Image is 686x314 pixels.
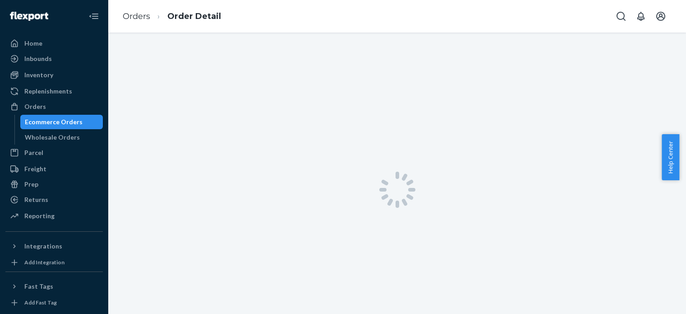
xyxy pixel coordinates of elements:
div: Wholesale Orders [25,133,80,142]
ol: breadcrumbs [115,3,228,30]
a: Returns [5,192,103,207]
div: Freight [24,164,46,173]
button: Close Navigation [85,7,103,25]
div: Prep [24,180,38,189]
div: Integrations [24,242,62,251]
div: Fast Tags [24,282,53,291]
a: Order Detail [167,11,221,21]
button: Integrations [5,239,103,253]
div: Add Integration [24,258,64,266]
a: Replenishments [5,84,103,98]
a: Orders [123,11,150,21]
a: Orders [5,99,103,114]
div: Reporting [24,211,55,220]
button: Open Search Box [612,7,630,25]
a: Inbounds [5,52,103,66]
a: Home [5,36,103,51]
a: Freight [5,162,103,176]
div: Orders [24,102,46,111]
a: Reporting [5,209,103,223]
button: Fast Tags [5,279,103,294]
a: Prep [5,177,103,192]
div: Add Fast Tag [24,299,57,306]
a: Add Fast Tag [5,297,103,308]
div: Parcel [24,148,43,157]
a: Parcel [5,145,103,160]
div: Inbounds [24,54,52,63]
a: Add Integration [5,257,103,268]
img: Flexport logo [10,12,48,21]
button: Open account menu [652,7,670,25]
div: Home [24,39,42,48]
div: Ecommerce Orders [25,117,83,127]
button: Open notifications [632,7,650,25]
div: Returns [24,195,48,204]
div: Inventory [24,70,53,80]
button: Help Center [662,134,679,180]
a: Wholesale Orders [20,130,103,145]
a: Inventory [5,68,103,82]
a: Ecommerce Orders [20,115,103,129]
div: Replenishments [24,87,72,96]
